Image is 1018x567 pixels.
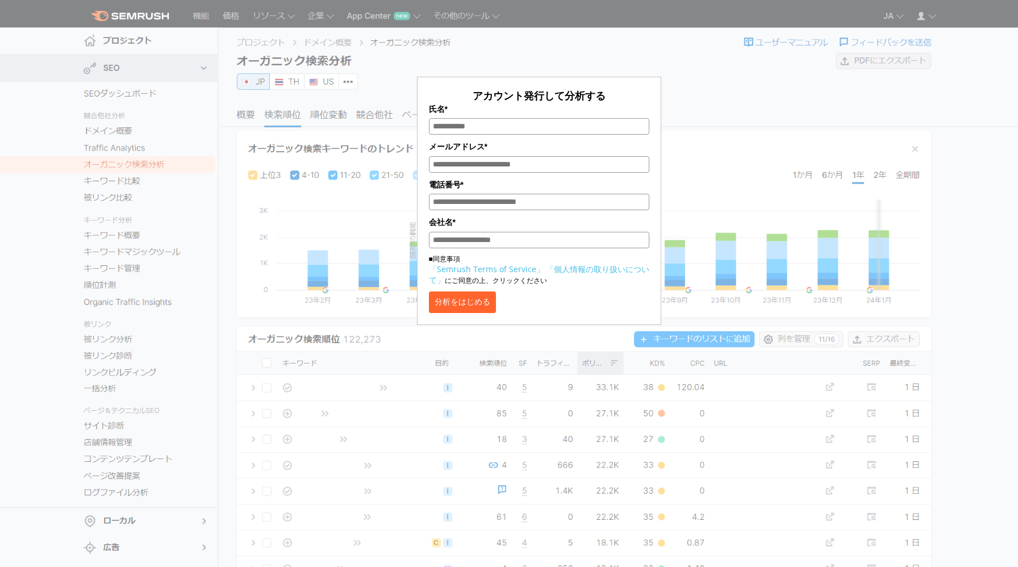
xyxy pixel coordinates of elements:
p: ■同意事項 にご同意の上、クリックください [429,254,649,286]
button: 分析をはじめる [429,291,496,313]
span: アカウント発行して分析する [473,89,606,102]
label: メールアドレス* [429,140,649,153]
label: 電話番号* [429,178,649,191]
a: 「Semrush Terms of Service」 [429,264,544,274]
a: 「個人情報の取り扱いについて」 [429,264,649,285]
